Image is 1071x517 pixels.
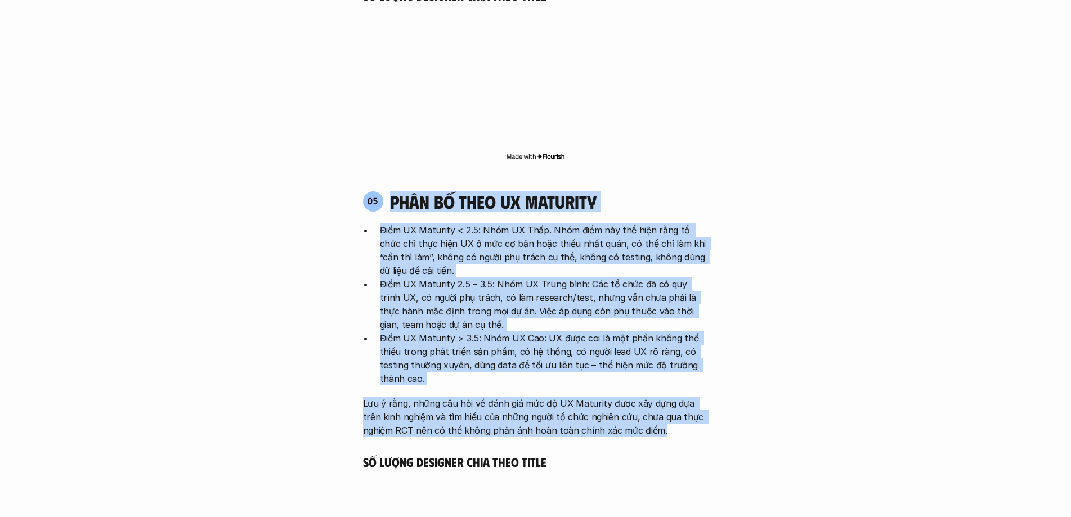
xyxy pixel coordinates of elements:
[380,277,709,331] p: Điểm UX Maturity 2.5 – 3.5: Nhóm UX Trung bình: Các tổ chức đã có quy trình UX, có người phụ trác...
[506,152,565,161] img: Made with Flourish
[363,454,709,470] h5: Số lượng Designer chia theo Title
[363,397,709,437] p: Lưu ý rằng, những câu hỏi về đánh giá mức độ UX Maturity được xây dựng dựa trên kinh nghiệm và tì...
[353,3,719,150] iframe: Interactive or visual content
[380,331,709,385] p: Điểm UX Maturity > 3.5: Nhóm UX Cao: UX được coi là một phần không thể thiếu trong phát triển sản...
[368,196,378,205] p: 05
[380,223,709,277] p: Điểm UX Maturity < 2.5: Nhóm UX Thấp. Nhóm điểm này thể hiện rằng tổ chức chỉ thực hiện UX ở mức ...
[390,191,597,212] h4: phân bố theo ux maturity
